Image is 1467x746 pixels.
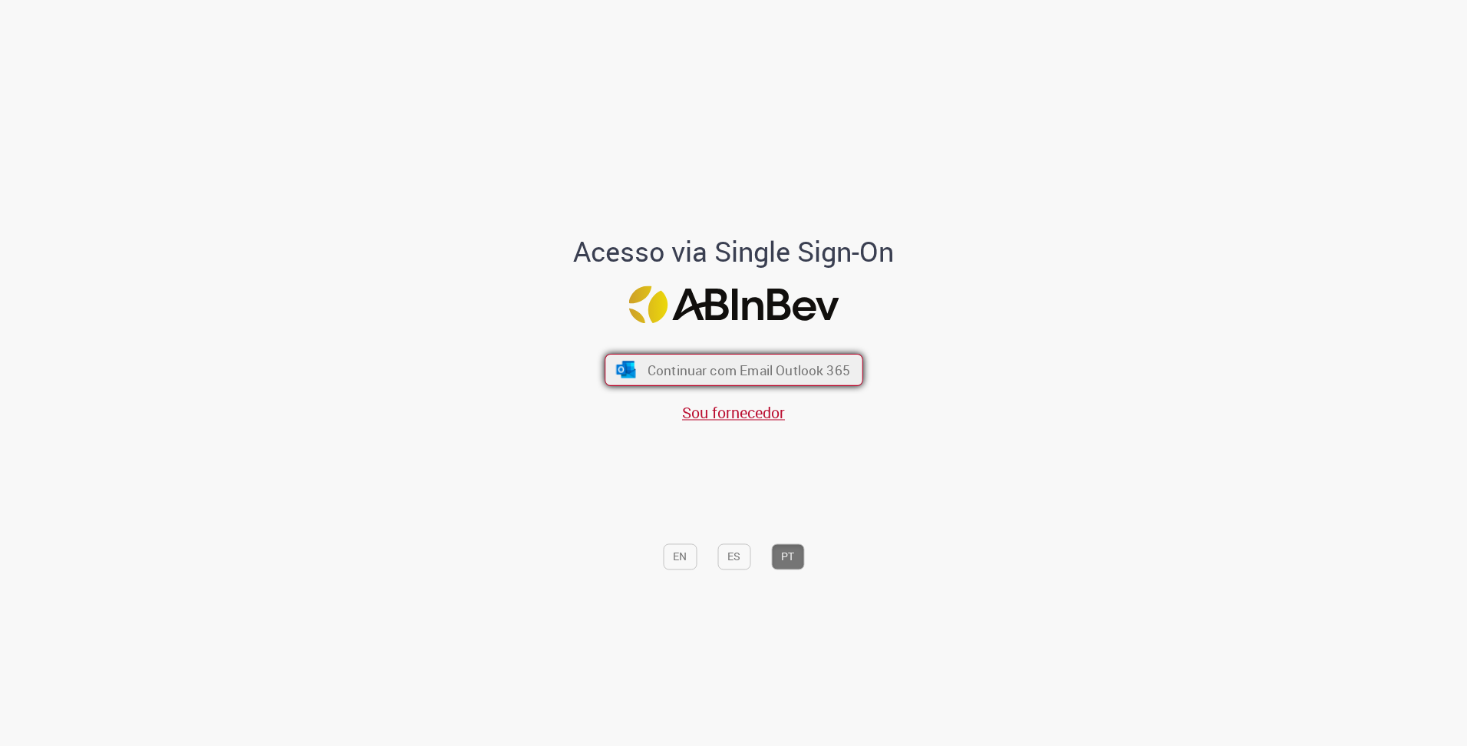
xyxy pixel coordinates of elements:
[605,354,863,386] button: ícone Azure/Microsoft 360 Continuar com Email Outlook 365
[628,286,839,323] img: Logo ABInBev
[682,402,785,423] a: Sou fornecedor
[663,544,697,570] button: EN
[615,361,637,378] img: ícone Azure/Microsoft 360
[647,361,849,379] span: Continuar com Email Outlook 365
[771,544,804,570] button: PT
[521,237,947,268] h1: Acesso via Single Sign-On
[717,544,750,570] button: ES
